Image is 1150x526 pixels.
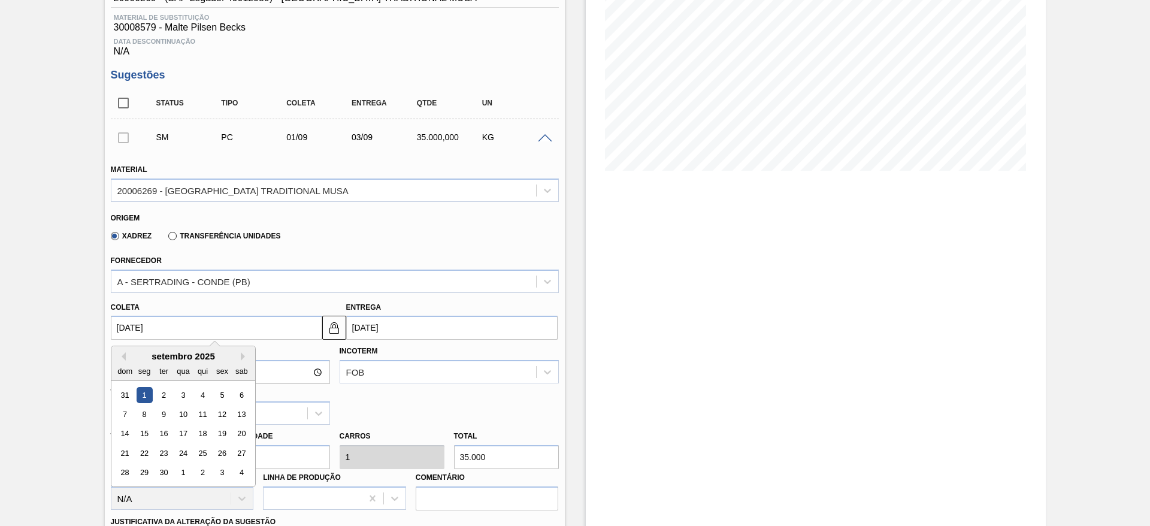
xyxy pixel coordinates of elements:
[155,465,171,481] div: Choose terça-feira, 30 de setembro de 2025
[194,426,210,442] div: Choose quinta-feira, 18 de setembro de 2025
[214,465,230,481] div: Choose sexta-feira, 3 de outubro de 2025
[175,426,191,442] div: Choose quarta-feira, 17 de setembro de 2025
[233,387,249,403] div: Choose sábado, 6 de setembro de 2025
[117,276,250,286] div: A - SERTRADING - CONDE (PB)
[340,347,378,355] label: Incoterm
[283,99,356,107] div: Coleta
[155,363,171,379] div: ter
[479,99,552,107] div: UN
[111,33,559,57] div: N/A
[416,469,559,486] label: Comentário
[233,406,249,422] div: Choose sábado, 13 de setembro de 2025
[111,214,140,222] label: Origem
[349,99,421,107] div: Entrega
[111,303,140,312] label: Coleta
[233,445,249,461] div: Choose sábado, 27 de setembro de 2025
[214,387,230,403] div: Choose sexta-feira, 5 de setembro de 2025
[233,465,249,481] div: Choose sábado, 4 de outubro de 2025
[283,132,356,142] div: 01/09/2025
[175,465,191,481] div: Choose quarta-feira, 1 de outubro de 2025
[136,406,152,422] div: Choose segunda-feira, 8 de setembro de 2025
[115,385,251,482] div: month 2025-09
[414,132,486,142] div: 35.000,000
[153,99,226,107] div: Status
[136,465,152,481] div: Choose segunda-feira, 29 de setembro de 2025
[117,363,133,379] div: dom
[233,426,249,442] div: Choose sábado, 20 de setembro de 2025
[263,473,341,482] label: Linha de Produção
[346,316,558,340] input: dd/mm/yyyy
[479,132,552,142] div: KG
[214,426,230,442] div: Choose sexta-feira, 19 de setembro de 2025
[155,387,171,403] div: Choose terça-feira, 2 de setembro de 2025
[117,465,133,481] div: Choose domingo, 28 de setembro de 2025
[117,406,133,422] div: Choose domingo, 7 de setembro de 2025
[233,363,249,379] div: sab
[175,406,191,422] div: Choose quarta-feira, 10 de setembro de 2025
[194,465,210,481] div: Choose quinta-feira, 2 de outubro de 2025
[155,426,171,442] div: Choose terça-feira, 16 de setembro de 2025
[114,38,556,45] span: Data Descontinuação
[346,367,365,377] div: FOB
[194,363,210,379] div: qui
[349,132,421,142] div: 03/09/2025
[175,387,191,403] div: Choose quarta-feira, 3 de setembro de 2025
[136,363,152,379] div: seg
[194,445,210,461] div: Choose quinta-feira, 25 de setembro de 2025
[136,445,152,461] div: Choose segunda-feira, 22 de setembro de 2025
[214,363,230,379] div: sex
[194,387,210,403] div: Choose quinta-feira, 4 de setembro de 2025
[241,352,249,361] button: Next Month
[327,321,341,335] img: locked
[168,232,280,240] label: Transferência Unidades
[346,303,382,312] label: Entrega
[111,351,255,361] div: setembro 2025
[218,99,290,107] div: Tipo
[214,445,230,461] div: Choose sexta-feira, 26 de setembro de 2025
[155,406,171,422] div: Choose terça-feira, 9 de setembro de 2025
[111,343,330,360] label: Hora Entrega
[114,22,556,33] span: 30008579 - Malte Pilsen Becks
[111,232,152,240] label: Xadrez
[117,387,133,403] div: Choose domingo, 31 de agosto de 2025
[114,14,556,21] span: Material de Substituição
[414,99,486,107] div: Qtde
[218,132,290,142] div: Pedido de Compra
[111,165,147,174] label: Material
[111,256,162,265] label: Fornecedor
[454,432,477,440] label: Total
[214,406,230,422] div: Choose sexta-feira, 12 de setembro de 2025
[111,69,559,81] h3: Sugestões
[153,132,226,142] div: Sugestão Manual
[117,445,133,461] div: Choose domingo, 21 de setembro de 2025
[111,316,322,340] input: dd/mm/yyyy
[340,432,371,440] label: Carros
[155,445,171,461] div: Choose terça-feira, 23 de setembro de 2025
[136,387,152,403] div: Choose segunda-feira, 1 de setembro de 2025
[117,352,126,361] button: Previous Month
[111,518,276,526] label: Justificativa da Alteração da Sugestão
[322,316,346,340] button: locked
[194,406,210,422] div: Choose quinta-feira, 11 de setembro de 2025
[117,426,133,442] div: Choose domingo, 14 de setembro de 2025
[175,445,191,461] div: Choose quarta-feira, 24 de setembro de 2025
[136,426,152,442] div: Choose segunda-feira, 15 de setembro de 2025
[117,185,349,195] div: 20006269 - [GEOGRAPHIC_DATA] TRADITIONAL MUSA
[175,363,191,379] div: qua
